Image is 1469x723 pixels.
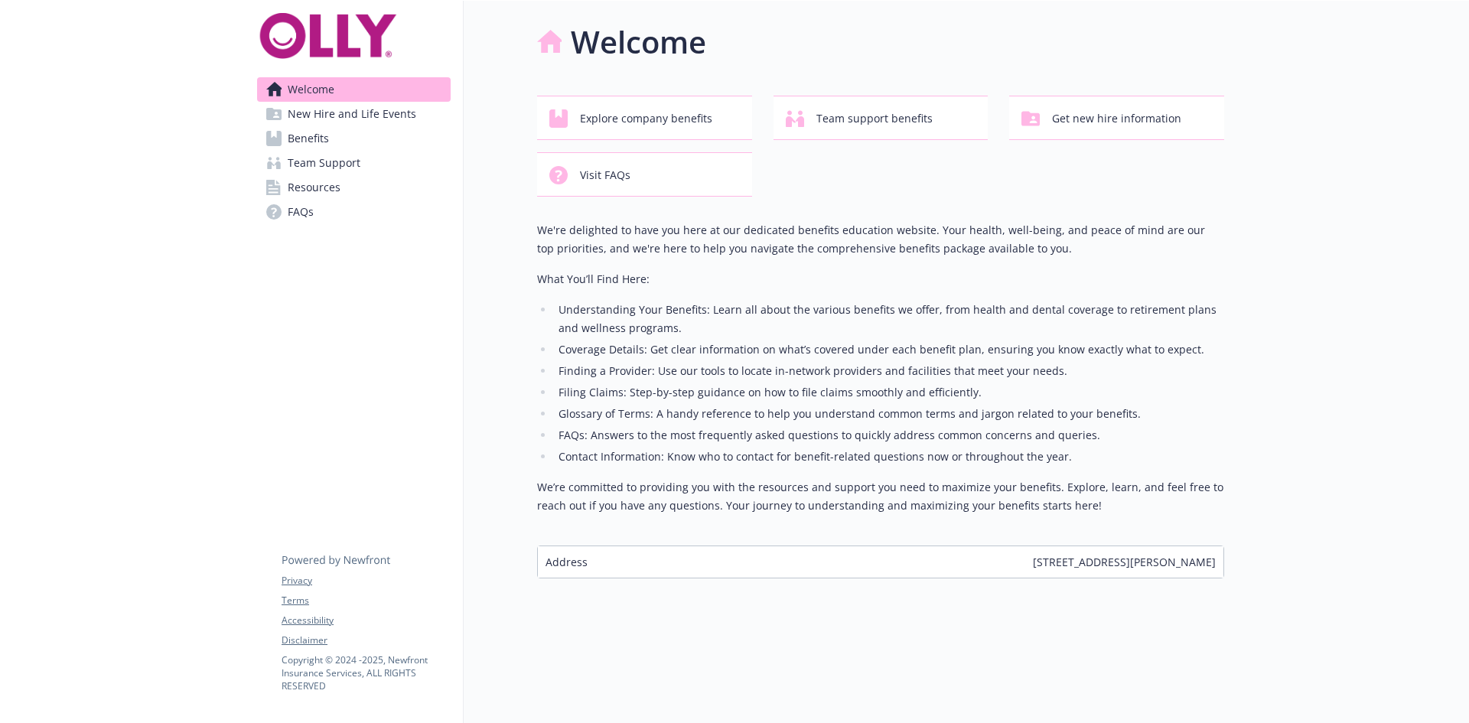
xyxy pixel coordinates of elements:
[554,405,1224,423] li: Glossary of Terms: A handy reference to help you understand common terms and jargon related to yo...
[257,175,451,200] a: Resources
[257,77,451,102] a: Welcome
[546,554,588,570] span: Address
[554,383,1224,402] li: Filing Claims: Step-by-step guidance on how to file claims smoothly and efficiently.
[816,104,933,133] span: Team support benefits
[580,161,630,190] span: Visit FAQs
[774,96,989,140] button: Team support benefits
[537,152,752,197] button: Visit FAQs
[257,126,451,151] a: Benefits
[257,151,451,175] a: Team Support
[282,633,450,647] a: Disclaimer
[282,614,450,627] a: Accessibility
[288,102,416,126] span: New Hire and Life Events
[257,102,451,126] a: New Hire and Life Events
[1052,104,1181,133] span: Get new hire information
[288,175,340,200] span: Resources
[257,200,451,224] a: FAQs
[282,653,450,692] p: Copyright © 2024 - 2025 , Newfront Insurance Services, ALL RIGHTS RESERVED
[554,426,1224,445] li: FAQs: Answers to the most frequently asked questions to quickly address common concerns and queries.
[554,362,1224,380] li: Finding a Provider: Use our tools to locate in-network providers and facilities that meet your ne...
[571,19,706,65] h1: Welcome
[288,77,334,102] span: Welcome
[288,151,360,175] span: Team Support
[580,104,712,133] span: Explore company benefits
[537,221,1224,258] p: We're delighted to have you here at our dedicated benefits education website. Your health, well-b...
[554,340,1224,359] li: Coverage Details: Get clear information on what’s covered under each benefit plan, ensuring you k...
[554,448,1224,466] li: Contact Information: Know who to contact for benefit-related questions now or throughout the year.
[1033,554,1216,570] span: [STREET_ADDRESS][PERSON_NAME]
[282,574,450,588] a: Privacy
[537,96,752,140] button: Explore company benefits
[282,594,450,607] a: Terms
[1009,96,1224,140] button: Get new hire information
[554,301,1224,337] li: Understanding Your Benefits: Learn all about the various benefits we offer, from health and denta...
[537,270,1224,288] p: What You’ll Find Here:
[537,478,1224,515] p: We’re committed to providing you with the resources and support you need to maximize your benefit...
[288,126,329,151] span: Benefits
[288,200,314,224] span: FAQs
